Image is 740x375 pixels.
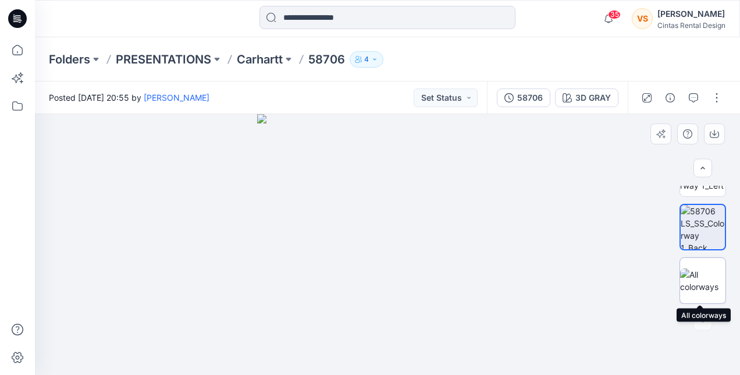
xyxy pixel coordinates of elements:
[555,89,618,107] button: 3D GRAY
[49,91,209,104] span: Posted [DATE] 20:55 by
[657,7,725,21] div: [PERSON_NAME]
[237,51,283,68] a: Carhartt
[364,53,369,66] p: 4
[680,268,725,293] img: All colorways
[116,51,211,68] a: PRESENTATIONS
[350,51,383,68] button: 4
[575,91,611,104] div: 3D GRAY
[517,91,543,104] div: 58706
[257,114,518,375] img: eyJhbGciOiJIUzI1NiIsImtpZCI6IjAiLCJzbHQiOiJzZXMiLCJ0eXAiOiJKV1QifQ.eyJkYXRhIjp7InR5cGUiOiJzdG9yYW...
[608,10,621,19] span: 35
[497,89,550,107] button: 58706
[49,51,90,68] a: Folders
[632,8,653,29] div: VS
[661,89,679,107] button: Details
[681,205,725,249] img: 58706 LS_SS_Colorway 1_Back
[308,51,345,68] p: 58706
[657,21,725,30] div: Cintas Rental Design
[144,93,209,102] a: [PERSON_NAME]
